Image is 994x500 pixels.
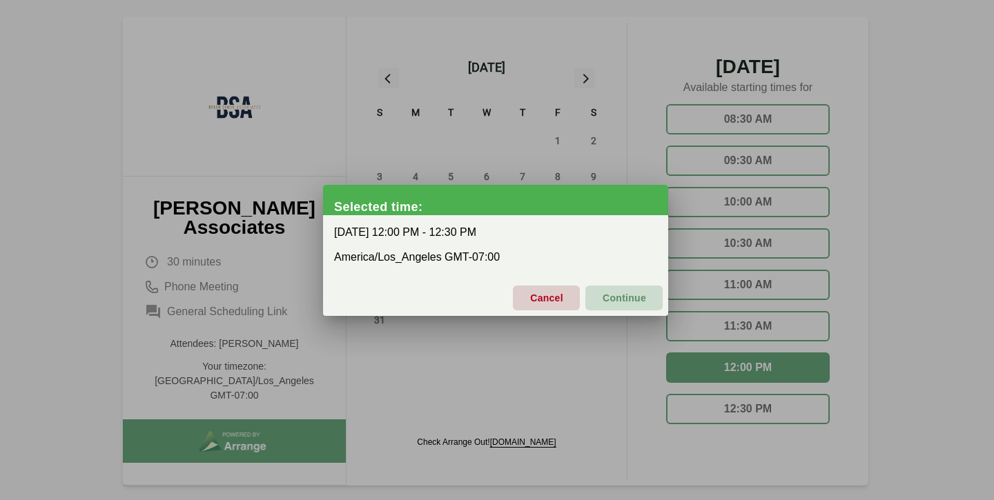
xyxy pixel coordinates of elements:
button: Continue [585,286,663,310]
span: Cancel [529,283,563,312]
span: Continue [602,283,646,312]
div: [DATE] 12:00 PM - 12:30 PM America/Los_Angeles GMT-07:00 [323,215,668,274]
button: Cancel [513,286,580,310]
div: Selected time: [334,200,668,214]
